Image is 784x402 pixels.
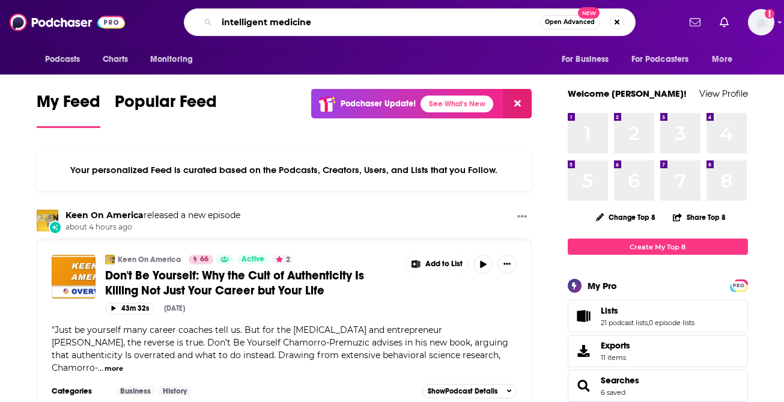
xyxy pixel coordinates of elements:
a: Keen On America [65,210,144,221]
span: about 4 hours ago [65,222,240,233]
button: Change Top 8 [589,210,663,225]
a: See What's New [421,96,493,112]
button: open menu [703,48,747,71]
a: Show notifications dropdown [685,12,705,32]
button: 43m 32s [105,303,154,314]
img: Keen On America [37,210,58,231]
span: My Feed [37,91,100,119]
a: Exports [568,335,748,367]
span: Charts [103,51,129,68]
a: View Profile [699,88,748,99]
a: Searches [601,375,639,386]
div: My Pro [588,280,617,291]
button: Show More Button [406,255,469,274]
a: 21 podcast lists [601,318,648,327]
button: 2 [272,255,294,264]
span: Don't Be Yourself: Why the Cult of Authenticity Is Killing Not Just Your Career but Your Life [105,268,364,298]
img: User Profile [748,9,774,35]
span: For Podcasters [631,51,689,68]
span: New [578,7,600,19]
span: " [52,324,508,373]
span: Popular Feed [115,91,217,119]
span: Open Advanced [545,19,595,25]
a: Business [115,386,156,396]
span: Monitoring [150,51,193,68]
span: Exports [601,340,630,351]
button: open menu [553,48,624,71]
a: Create My Top 8 [568,239,748,255]
button: Share Top 8 [672,206,726,229]
a: Keen On America [118,255,181,264]
span: 66 [200,254,208,266]
span: For Business [562,51,609,68]
span: 11 items [601,353,630,362]
button: open menu [624,48,707,71]
div: New Episode [49,221,62,234]
a: Lists [572,308,596,324]
img: Don't Be Yourself: Why the Cult of Authenticity Is Killing Not Just Your Career but Your Life [52,255,96,299]
a: My Feed [37,91,100,128]
span: Add to List [425,260,463,269]
a: Welcome [PERSON_NAME]! [568,88,687,99]
button: open menu [142,48,208,71]
span: Show Podcast Details [428,387,497,395]
a: Active [237,255,269,264]
a: History [158,386,192,396]
p: Podchaser Update! [341,99,416,109]
a: PRO [732,281,746,290]
button: ShowPodcast Details [422,384,517,398]
span: Searches [568,370,748,402]
span: Lists [568,300,748,332]
img: Keen On America [105,255,115,264]
button: open menu [37,48,96,71]
h3: released a new episode [65,210,240,221]
a: Searches [572,377,596,394]
button: Show More Button [497,255,517,274]
a: Lists [601,305,694,316]
button: more [105,364,123,374]
svg: Add a profile image [765,9,774,19]
span: Exports [572,343,596,359]
input: Search podcasts, credits, & more... [217,13,539,32]
button: Show More Button [512,210,532,225]
a: 6 saved [601,388,625,397]
a: Don't Be Yourself: Why the Cult of Authenticity Is Killing Not Just Your Career but Your Life [105,268,397,298]
span: ... [98,362,103,373]
a: 66 [189,255,213,264]
span: Podcasts [45,51,81,68]
div: Your personalized Feed is curated based on the Podcasts, Creators, Users, and Lists that you Follow. [37,150,532,190]
button: Show profile menu [748,9,774,35]
span: Active [242,254,264,266]
a: 0 episode lists [649,318,694,327]
div: [DATE] [164,304,185,312]
span: Just be yourself many career coaches tell us. But for the [MEDICAL_DATA] and entrepreneur [PERSON... [52,324,508,373]
span: , [648,318,649,327]
h3: Categories [52,386,106,396]
div: Search podcasts, credits, & more... [184,8,636,36]
span: More [712,51,732,68]
a: Show notifications dropdown [715,12,734,32]
span: Lists [601,305,618,316]
a: Charts [95,48,136,71]
a: Popular Feed [115,91,217,128]
img: Podchaser - Follow, Share and Rate Podcasts [10,11,125,34]
button: Open AdvancedNew [539,15,600,29]
span: Logged in as megcassidy [748,9,774,35]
